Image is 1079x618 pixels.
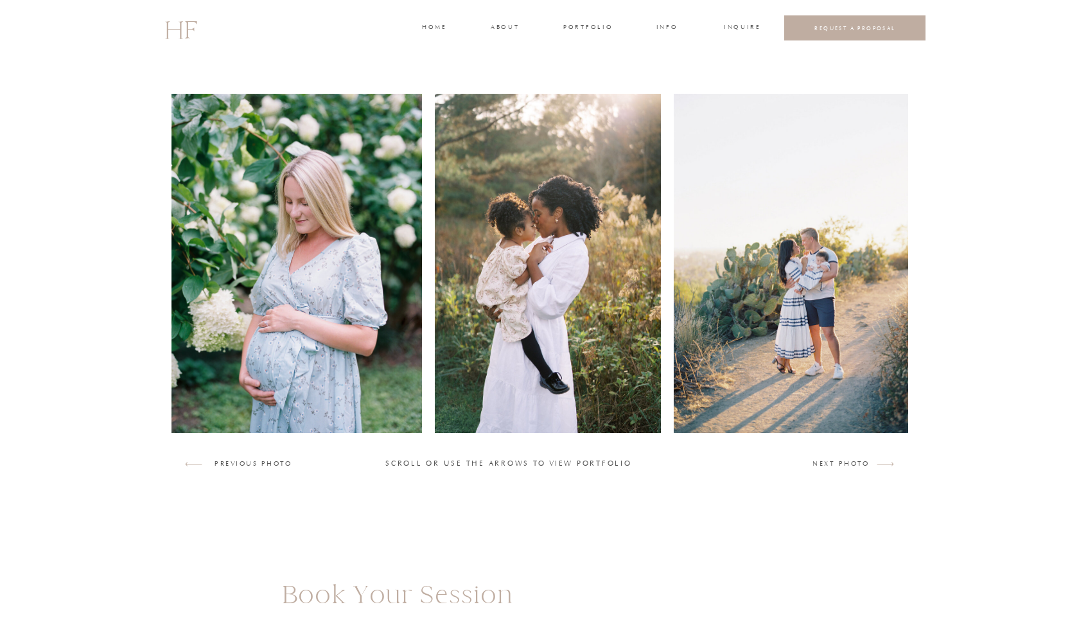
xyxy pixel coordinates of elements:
a: portfolio [563,22,611,34]
a: INFO [655,22,679,34]
h3: PREVIOUS PHOTO [215,459,310,470]
a: REQUEST A PROPOSAL [794,24,916,31]
h2: SCROLL OR use THE arrows to view portfolio [385,459,694,473]
a: home [422,22,446,34]
a: about [491,22,518,34]
a: HF [164,10,197,47]
h3: NEXT photo [812,459,870,470]
h1: Book Your Session [282,574,798,609]
a: INQUIRE [724,22,759,34]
